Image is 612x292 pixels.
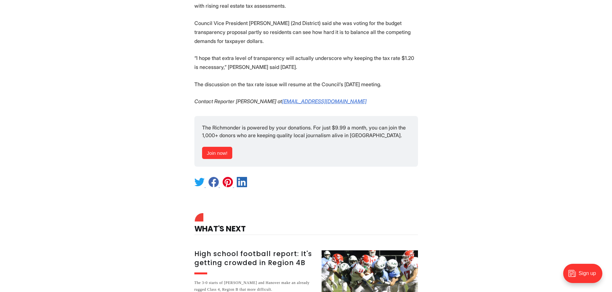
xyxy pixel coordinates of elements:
h4: What's Next [194,215,418,235]
a: [EMAIL_ADDRESS][DOMAIN_NAME] [282,98,367,104]
iframe: portal-trigger [558,261,612,292]
em: Contact Reporter [PERSON_NAME] at [194,98,282,104]
p: The discussion on the tax rate issue will resume at the Council’s [DATE] meeting. [194,80,418,89]
a: Join now! [202,147,233,159]
p: Council Vice President [PERSON_NAME] (2nd District) said she was voting for the budget transparen... [194,19,418,46]
p: “I hope that extra level of transparency will actually underscore why keeping the tax rate $1.20 ... [194,54,418,71]
span: The Richmonder is powered by your donations. For just $9.99 a month, you can join the 1,000+ dono... [202,124,407,138]
h3: High school football report: It's getting crowded in Region 4B [194,249,314,267]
